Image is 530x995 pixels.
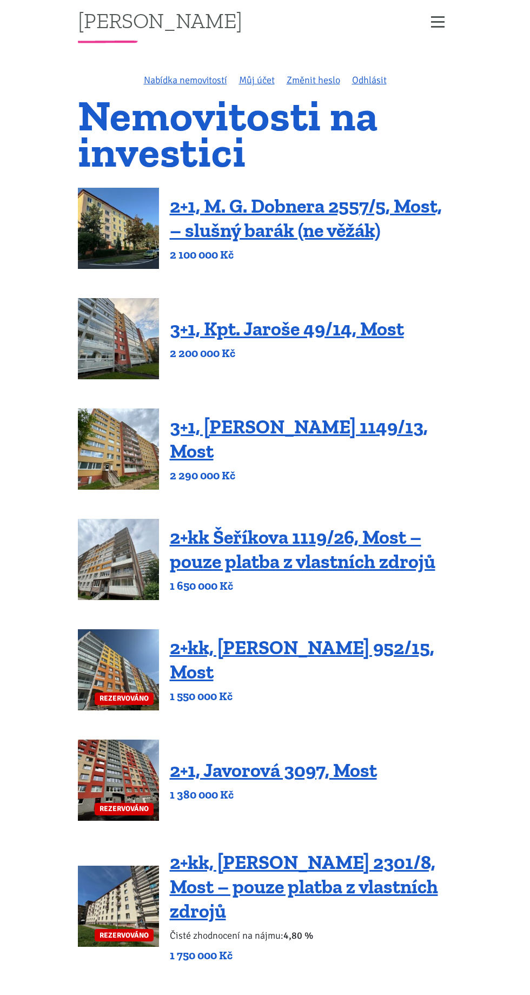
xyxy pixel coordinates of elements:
h1: Nemovitosti na investici [78,97,453,170]
p: 1 550 000 Kč [170,689,453,704]
p: 1 650 000 Kč [170,578,453,594]
p: 2 200 000 Kč [170,346,404,361]
a: [PERSON_NAME] [78,10,242,31]
a: 3+1, Kpt. Jaroše 49/14, Most [170,317,404,340]
p: 2 100 000 Kč [170,247,453,262]
a: 3+1, [PERSON_NAME] 1149/13, Most [170,415,428,463]
span: REZERVOVÁNO [95,929,154,941]
a: Změnit heslo [287,74,340,86]
p: 1 380 000 Kč [170,787,377,802]
a: 2+1, Javorová 3097, Most [170,759,377,782]
p: Čisté zhodnocení na nájmu: [170,928,453,943]
a: 2+kk, [PERSON_NAME] 952/15, Most [170,636,434,683]
a: 2+kk Šeříkova 1119/26, Most – pouze platba z vlastních zdrojů [170,525,435,573]
a: REZERVOVÁNO [78,629,159,710]
p: 1 750 000 Kč [170,948,453,963]
a: Odhlásit [352,74,387,86]
span: REZERVOVÁNO [95,803,154,815]
span: REZERVOVÁNO [95,693,154,705]
p: 2 290 000 Kč [170,468,453,483]
a: 2+1, M. G. Dobnera 2557/5, Most, – slušný barák (ne věžák) [170,194,442,242]
a: REZERVOVÁNO [78,866,159,947]
a: Můj účet [239,74,275,86]
button: Zobrazit menu [423,12,453,31]
b: 4,80 % [283,930,313,941]
a: Nabídka nemovitostí [144,74,227,86]
a: 2+kk, [PERSON_NAME] 2301/8, Most – pouze platba z vlastních zdrojů [170,851,438,922]
a: REZERVOVÁNO [78,740,159,821]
